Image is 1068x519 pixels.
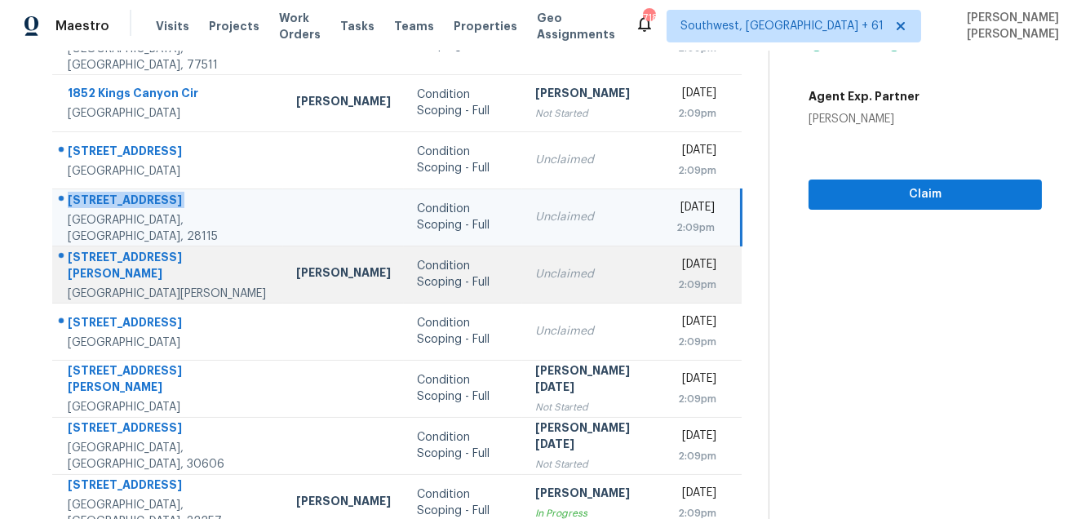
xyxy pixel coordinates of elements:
[676,485,716,505] div: [DATE]
[535,362,650,399] div: [PERSON_NAME][DATE]
[535,485,650,505] div: [PERSON_NAME]
[676,220,715,236] div: 2:09pm
[394,18,434,34] span: Teams
[535,419,650,456] div: [PERSON_NAME][DATE]
[417,201,509,233] div: Condition Scoping - Full
[454,18,517,34] span: Properties
[535,399,650,415] div: Not Started
[68,41,270,73] div: [GEOGRAPHIC_DATA], [GEOGRAPHIC_DATA], 77511
[68,335,270,351] div: [GEOGRAPHIC_DATA]
[535,323,650,339] div: Unclaimed
[417,258,509,291] div: Condition Scoping - Full
[676,142,716,162] div: [DATE]
[68,314,270,335] div: [STREET_ADDRESS]
[535,209,650,225] div: Unclaimed
[68,163,270,180] div: [GEOGRAPHIC_DATA]
[676,334,716,350] div: 2:09pm
[417,429,509,462] div: Condition Scoping - Full
[68,440,270,472] div: [GEOGRAPHIC_DATA], [GEOGRAPHIC_DATA], 30606
[676,85,716,105] div: [DATE]
[296,493,391,513] div: [PERSON_NAME]
[417,486,509,519] div: Condition Scoping - Full
[296,264,391,285] div: [PERSON_NAME]
[676,370,716,391] div: [DATE]
[296,93,391,113] div: [PERSON_NAME]
[960,10,1059,42] span: [PERSON_NAME] [PERSON_NAME]
[676,199,715,220] div: [DATE]
[537,10,615,42] span: Geo Assignments
[156,18,189,34] span: Visits
[676,448,716,464] div: 2:09pm
[68,105,270,122] div: [GEOGRAPHIC_DATA]
[68,362,270,399] div: [STREET_ADDRESS][PERSON_NAME]
[55,18,109,34] span: Maestro
[822,184,1029,205] span: Claim
[676,313,716,334] div: [DATE]
[68,249,270,286] div: [STREET_ADDRESS][PERSON_NAME]
[417,144,509,176] div: Condition Scoping - Full
[676,391,716,407] div: 2:09pm
[676,277,716,293] div: 2:09pm
[535,105,650,122] div: Not Started
[676,105,716,122] div: 2:09pm
[809,88,920,104] h5: Agent Exp. Partner
[68,212,270,245] div: [GEOGRAPHIC_DATA], [GEOGRAPHIC_DATA], 28115
[417,372,509,405] div: Condition Scoping - Full
[535,266,650,282] div: Unclaimed
[643,10,654,26] div: 718
[417,315,509,348] div: Condition Scoping - Full
[676,162,716,179] div: 2:09pm
[417,86,509,119] div: Condition Scoping - Full
[809,111,920,127] div: [PERSON_NAME]
[535,85,650,105] div: [PERSON_NAME]
[680,18,884,34] span: Southwest, [GEOGRAPHIC_DATA] + 61
[340,20,374,32] span: Tasks
[68,192,270,212] div: [STREET_ADDRESS]
[68,143,270,163] div: [STREET_ADDRESS]
[279,10,321,42] span: Work Orders
[676,428,716,448] div: [DATE]
[68,85,270,105] div: 1852 Kings Canyon Cir
[209,18,259,34] span: Projects
[68,399,270,415] div: [GEOGRAPHIC_DATA]
[68,286,270,302] div: [GEOGRAPHIC_DATA][PERSON_NAME]
[535,152,650,168] div: Unclaimed
[535,456,650,472] div: Not Started
[68,419,270,440] div: [STREET_ADDRESS]
[809,180,1042,210] button: Claim
[68,477,270,497] div: [STREET_ADDRESS]
[676,256,716,277] div: [DATE]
